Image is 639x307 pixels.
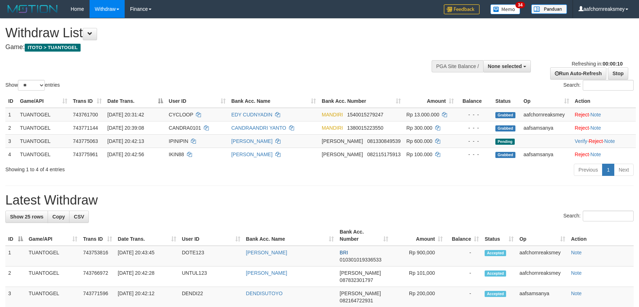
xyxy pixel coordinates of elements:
td: 3 [5,134,17,148]
span: Copy [52,214,65,220]
span: 743775961 [73,152,98,157]
span: Accepted [485,250,506,256]
span: 743761700 [73,112,98,117]
a: CSV [69,211,89,223]
a: [PERSON_NAME] [246,270,287,276]
span: Copy 087832301797 to clipboard [340,277,373,283]
td: 743753816 [80,246,115,267]
th: Trans ID: activate to sort column ascending [80,225,115,246]
span: Rp 600.000 [407,138,432,144]
td: - [446,246,482,267]
a: Stop [608,67,628,80]
th: Balance [457,95,493,108]
span: Rp 100.000 [407,152,432,157]
span: Grabbed [495,152,515,158]
label: Search: [563,211,634,221]
th: Op: activate to sort column ascending [521,95,572,108]
span: 743775063 [73,138,98,144]
th: Amount: activate to sort column ascending [404,95,457,108]
th: User ID: activate to sort column ascending [179,225,243,246]
span: Show 25 rows [10,214,43,220]
span: 34 [515,2,525,8]
th: Amount: activate to sort column ascending [391,225,446,246]
input: Search: [583,211,634,221]
a: [PERSON_NAME] [231,138,273,144]
span: [PERSON_NAME] [322,138,363,144]
span: MANDIRI [322,125,343,131]
a: [PERSON_NAME] [231,152,273,157]
a: Note [590,125,601,131]
span: MANDIRI [322,112,343,117]
span: Copy 082164722931 to clipboard [340,298,373,303]
span: ITOTO > TUANTOGEL [25,44,81,52]
img: MOTION_logo.png [5,4,60,14]
div: - - - [460,151,490,158]
a: Run Auto-Refresh [550,67,606,80]
span: Copy 1540015279247 to clipboard [347,112,383,117]
a: Show 25 rows [5,211,48,223]
h4: Game: [5,44,419,51]
a: Copy [48,211,69,223]
th: Bank Acc. Name: activate to sort column ascending [243,225,337,246]
div: - - - [460,124,490,131]
td: aafchornreaksmey [521,108,572,121]
a: DENDISUTOYO [246,291,283,296]
th: Op: activate to sort column ascending [517,225,568,246]
span: Accepted [485,270,506,277]
th: Trans ID: activate to sort column ascending [70,95,105,108]
td: 1 [5,108,17,121]
td: · [572,148,636,161]
span: None selected [488,63,522,69]
th: ID [5,95,17,108]
a: Reject [575,112,589,117]
a: Note [571,250,582,255]
span: Pending [495,139,515,145]
span: [PERSON_NAME] [340,270,381,276]
img: Button%20Memo.svg [490,4,520,14]
input: Search: [583,80,634,91]
th: Status [493,95,521,108]
td: · · [572,134,636,148]
div: - - - [460,138,490,145]
a: Reject [575,125,589,131]
span: [DATE] 20:39:08 [107,125,144,131]
span: Copy 081330849539 to clipboard [367,138,400,144]
button: None selected [483,60,531,72]
td: [DATE] 20:42:28 [115,267,179,287]
th: Action [572,95,636,108]
span: Copy 1380015223550 to clipboard [347,125,383,131]
td: aafsamsanya [521,121,572,134]
strong: 00:00:10 [602,61,623,67]
a: Reject [575,152,589,157]
a: Note [590,112,601,117]
span: Grabbed [495,112,515,118]
span: Copy 010301019336533 to clipboard [340,257,381,263]
img: Feedback.jpg [444,4,480,14]
a: 1 [602,164,614,176]
td: [DATE] 20:43:45 [115,246,179,267]
td: TUANTOGEL [17,148,70,161]
th: User ID: activate to sort column ascending [166,95,229,108]
td: TUANTOGEL [26,267,80,287]
td: TUANTOGEL [17,108,70,121]
a: EDY CUDNYADIN [231,112,273,117]
span: CSV [74,214,84,220]
div: - - - [460,111,490,118]
span: Copy 082115175913 to clipboard [367,152,400,157]
a: CANDRAANDRI YANTO [231,125,286,131]
th: Bank Acc. Number: activate to sort column ascending [337,225,391,246]
th: Action [568,225,634,246]
td: aafsamsanya [521,148,572,161]
label: Search: [563,80,634,91]
td: 2 [5,121,17,134]
a: Reject [589,138,603,144]
th: Date Trans.: activate to sort column ascending [115,225,179,246]
th: ID: activate to sort column descending [5,225,26,246]
td: DOTE123 [179,246,243,267]
td: Rp 900,000 [391,246,446,267]
span: [DATE] 20:42:56 [107,152,144,157]
span: IPINIPIN [169,138,188,144]
th: Game/API: activate to sort column ascending [17,95,70,108]
span: [DATE] 20:42:13 [107,138,144,144]
div: PGA Site Balance / [432,60,483,72]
